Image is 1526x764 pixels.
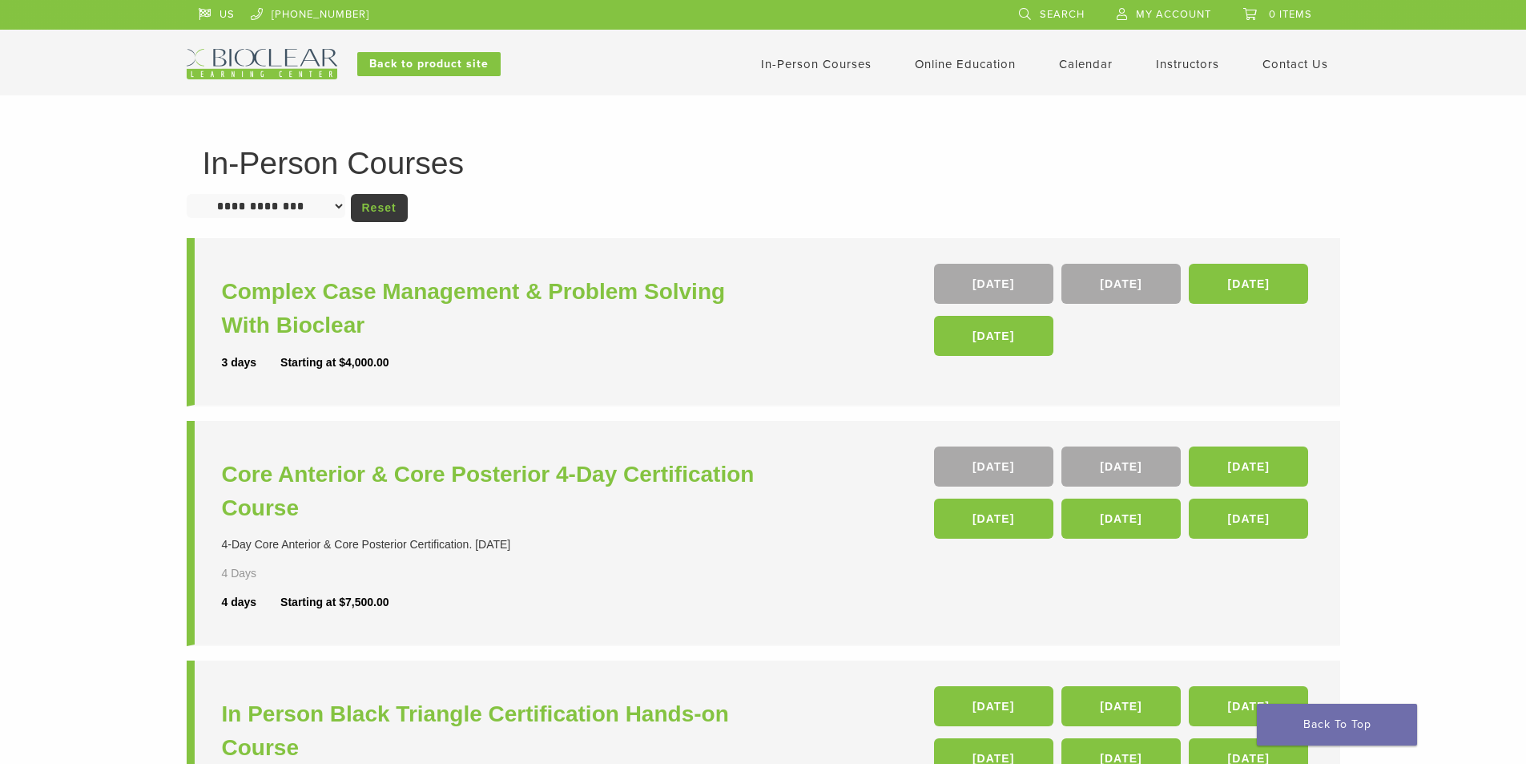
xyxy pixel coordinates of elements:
h1: In-Person Courses [203,148,1324,179]
a: [DATE] [934,316,1053,356]
a: [DATE] [1189,686,1308,726]
a: [DATE] [1189,499,1308,539]
a: [DATE] [1061,499,1181,539]
a: [DATE] [934,264,1053,304]
div: 4 days [222,594,281,611]
a: Contact Us [1262,57,1328,71]
div: Starting at $4,000.00 [280,354,389,371]
div: , , , , , [934,447,1313,547]
a: Calendar [1059,57,1113,71]
a: Online Education [915,57,1016,71]
a: [DATE] [934,447,1053,487]
a: In-Person Courses [761,57,872,71]
span: 0 items [1269,8,1312,21]
a: [DATE] [1061,447,1181,487]
a: [DATE] [1061,264,1181,304]
a: Instructors [1156,57,1219,71]
a: [DATE] [934,499,1053,539]
a: Complex Case Management & Problem Solving With Bioclear [222,275,767,342]
div: 4 Days [222,565,304,582]
a: Reset [351,194,408,222]
span: My Account [1136,8,1211,21]
a: [DATE] [1189,447,1308,487]
a: Back To Top [1257,704,1417,746]
div: 3 days [222,354,281,371]
a: [DATE] [934,686,1053,726]
a: [DATE] [1061,686,1181,726]
a: Core Anterior & Core Posterior 4-Day Certification Course [222,458,767,525]
a: Back to product site [357,52,501,76]
span: Search [1040,8,1085,21]
a: [DATE] [1189,264,1308,304]
div: 4-Day Core Anterior & Core Posterior Certification. [DATE] [222,536,767,553]
img: Bioclear [187,49,337,79]
div: Starting at $7,500.00 [280,594,389,611]
div: , , , [934,264,1313,364]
